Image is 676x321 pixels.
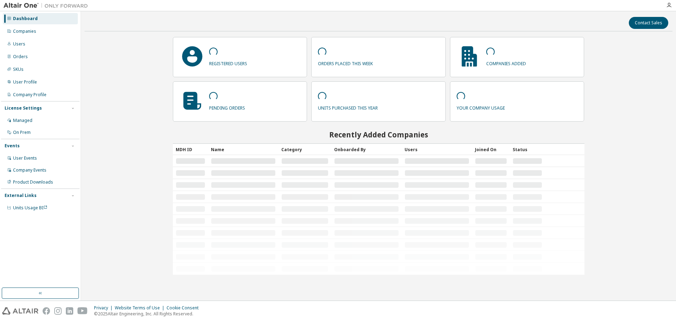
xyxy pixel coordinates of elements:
[405,144,469,155] div: Users
[513,144,542,155] div: Status
[5,105,42,111] div: License Settings
[13,16,38,21] div: Dashboard
[209,58,247,67] p: registered users
[54,307,62,315] img: instagram.svg
[66,307,73,315] img: linkedin.svg
[167,305,203,311] div: Cookie Consent
[5,193,37,198] div: External Links
[13,41,25,47] div: Users
[13,79,37,85] div: User Profile
[94,311,203,317] p: © 2025 Altair Engineering, Inc. All Rights Reserved.
[486,58,526,67] p: companies added
[629,17,668,29] button: Contact Sales
[13,179,53,185] div: Product Downloads
[211,144,276,155] div: Name
[176,144,205,155] div: MDH ID
[173,130,584,139] h2: Recently Added Companies
[209,103,245,111] p: pending orders
[94,305,115,311] div: Privacy
[457,103,505,111] p: your company usage
[13,130,31,135] div: On Prem
[334,144,399,155] div: Onboarded By
[115,305,167,311] div: Website Terms of Use
[2,307,38,315] img: altair_logo.svg
[475,144,507,155] div: Joined On
[13,205,48,211] span: Units Usage BI
[13,155,37,161] div: User Events
[13,92,46,98] div: Company Profile
[281,144,328,155] div: Category
[13,54,28,60] div: Orders
[77,307,88,315] img: youtube.svg
[318,103,378,111] p: units purchased this year
[13,29,36,34] div: Companies
[5,143,20,149] div: Events
[13,167,46,173] div: Company Events
[4,2,92,9] img: Altair One
[13,67,24,72] div: SKUs
[13,118,32,123] div: Managed
[318,58,373,67] p: orders placed this week
[43,307,50,315] img: facebook.svg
